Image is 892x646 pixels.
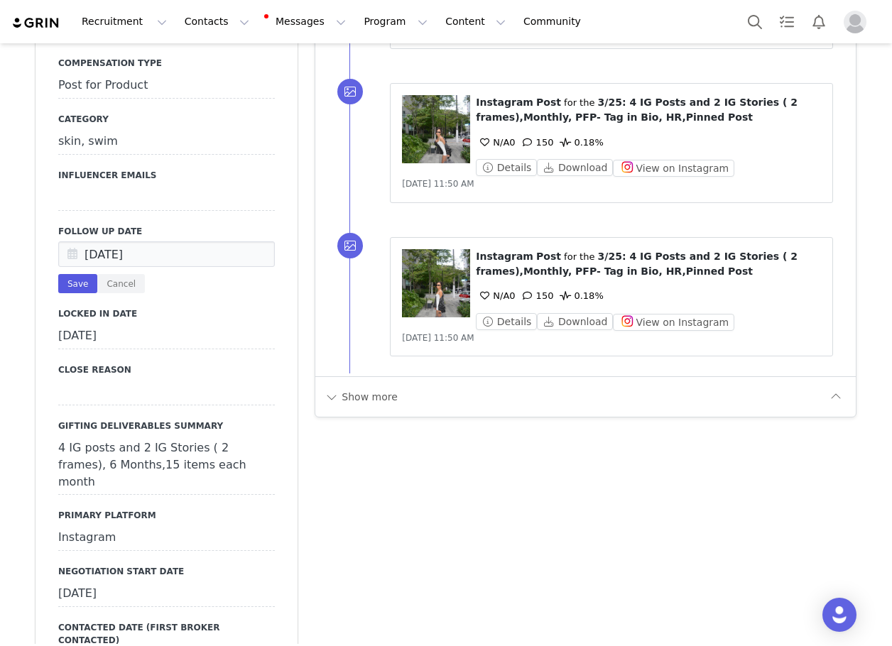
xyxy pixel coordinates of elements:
[476,95,821,125] p: ⁨ ⁩ ⁨ ⁩ for the ⁨ ⁩
[476,159,537,176] button: Details
[58,57,275,70] label: Compensation Type
[437,6,514,38] button: Content
[476,97,533,108] span: Instagram
[259,6,354,38] button: Messages
[476,97,798,123] span: 3/25: 4 IG Posts and 2 IG Stories ( 2 frames),Monthly, PFP- Tag in Bio, HR,Pinned Post
[58,363,275,376] label: Close Reason
[476,249,821,279] p: ⁨ ⁩ ⁨ ⁩ for the ⁨ ⁩
[803,6,834,38] button: Notifications
[176,6,258,38] button: Contacts
[402,333,474,343] span: [DATE] 11:50 AM
[771,6,803,38] a: Tasks
[58,436,275,495] div: 4 IG posts and 2 IG Stories ( 2 frames), 6 Months,15 items each month
[476,251,533,262] span: Instagram
[476,137,509,148] span: N/A
[58,420,275,432] label: Gifting Deliverables Summary
[58,73,275,99] div: Post for Product
[557,290,603,301] span: 0.18%
[58,129,275,155] div: skin, swim
[58,113,275,126] label: Category
[58,525,275,551] div: Instagram
[58,307,275,320] label: Locked In Date
[355,6,436,38] button: Program
[402,179,474,189] span: [DATE] 11:50 AM
[519,290,554,301] span: 150
[58,581,275,607] div: [DATE]
[613,163,734,173] a: View on Instagram
[739,6,771,38] button: Search
[844,11,866,33] img: placeholder-profile.jpg
[537,313,613,330] button: Download
[519,137,554,148] span: 150
[536,251,561,262] span: Post
[97,274,145,293] button: Cancel
[613,317,734,327] a: View on Instagram
[515,6,596,38] a: Community
[537,159,613,176] button: Download
[58,565,275,578] label: Negotiation Start Date
[58,225,275,238] label: Follow Up Date
[822,598,856,632] div: Open Intercom Messenger
[476,290,515,301] span: 0
[6,6,393,17] p: 9/30 review request sent
[476,137,515,148] span: 0
[324,385,398,408] button: Show more
[476,290,509,301] span: N/A
[557,137,603,148] span: 0.18%
[58,169,275,182] label: Influencer Emails
[835,11,881,33] button: Profile
[613,160,734,177] button: View on Instagram
[613,314,734,331] button: View on Instagram
[58,274,97,293] button: Save
[11,16,61,30] img: grin logo
[58,324,275,349] div: [DATE]
[476,313,537,330] button: Details
[73,6,175,38] button: Recruitment
[476,251,798,277] span: 3/25: 4 IG Posts and 2 IG Stories ( 2 frames),Monthly, PFP- Tag in Bio, HR,Pinned Post
[536,97,561,108] span: Post
[58,509,275,522] label: Primary Platform
[58,241,275,267] input: Date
